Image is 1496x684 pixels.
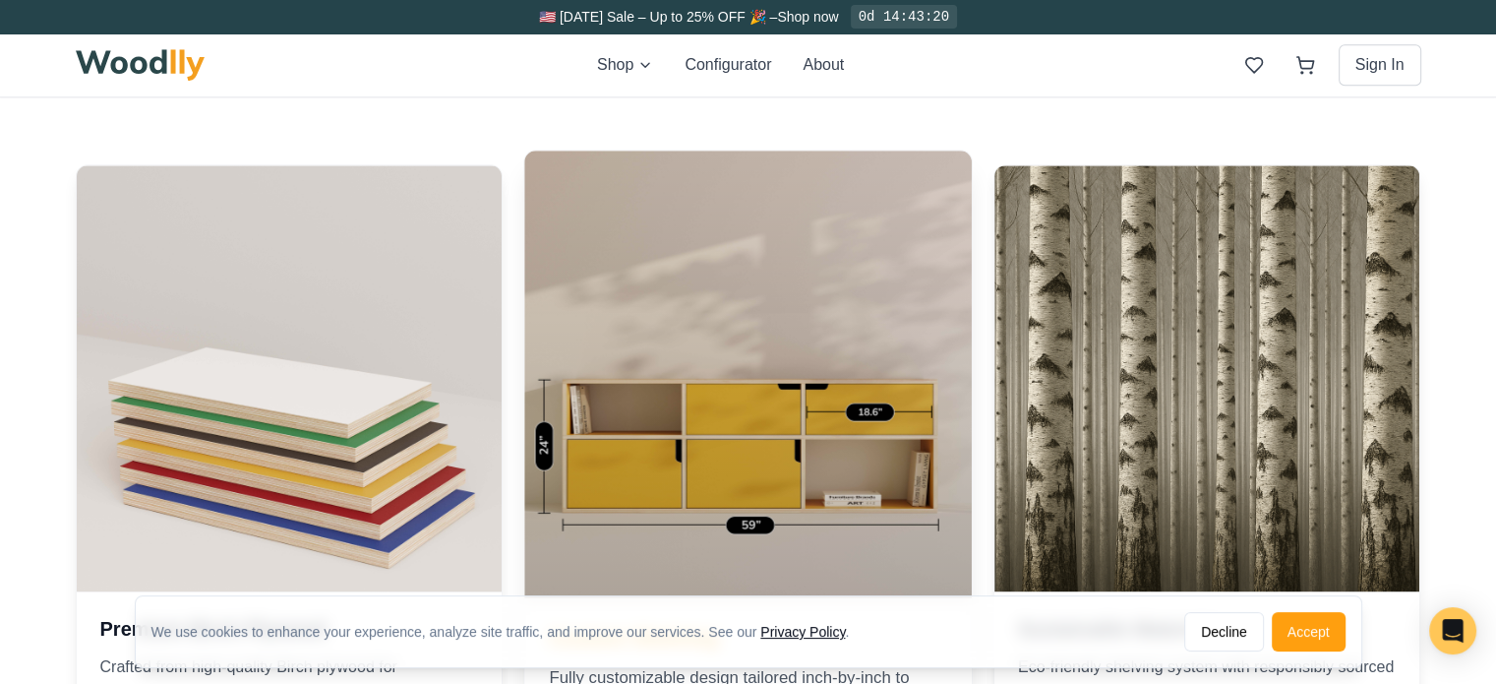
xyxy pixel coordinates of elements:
[1184,612,1264,652] button: Decline
[1272,612,1346,652] button: Accept
[76,49,206,81] img: Woodlly
[851,5,957,29] div: 0d 14:43:20
[1429,607,1476,654] div: Open Intercom Messenger
[1339,44,1421,86] button: Sign In
[597,53,653,77] button: Shop
[760,624,845,640] a: Privacy Policy
[685,53,771,77] button: Configurator
[777,9,838,25] a: Shop now
[803,53,844,77] button: About
[539,9,777,25] span: 🇺🇸 [DATE] Sale – Up to 25% OFF 🎉 –
[151,622,866,642] div: We use cookies to enhance your experience, analyze site traffic, and improve our services. See our .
